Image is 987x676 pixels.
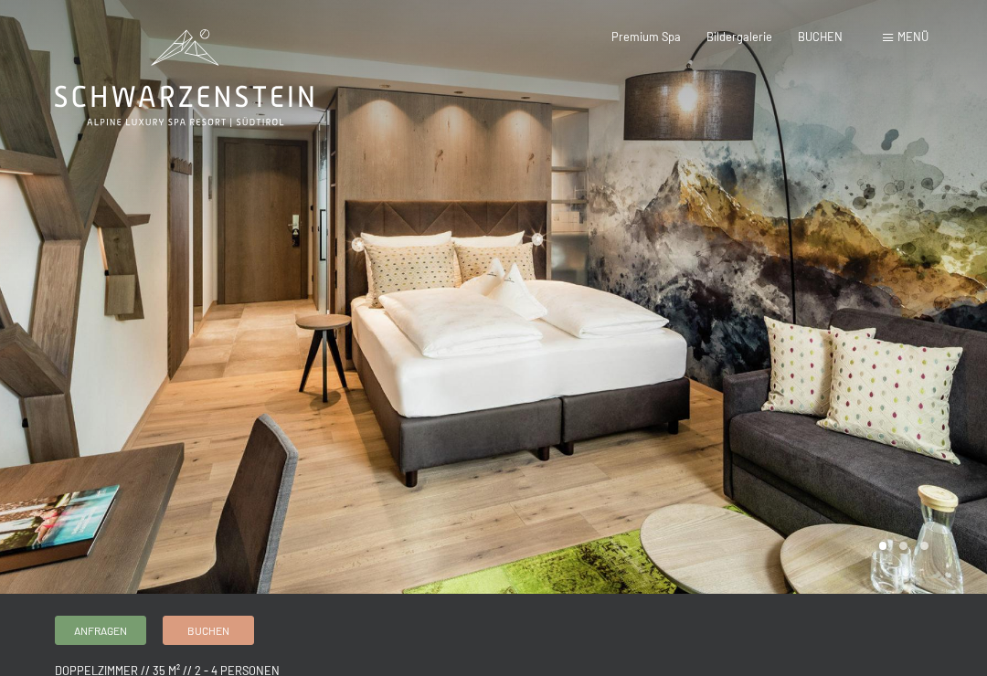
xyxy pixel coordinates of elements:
[897,29,929,44] span: Menü
[74,623,127,639] span: Anfragen
[611,29,681,44] a: Premium Spa
[187,623,229,639] span: Buchen
[798,29,843,44] a: BUCHEN
[56,617,145,644] a: Anfragen
[706,29,772,44] a: Bildergalerie
[164,617,253,644] a: Buchen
